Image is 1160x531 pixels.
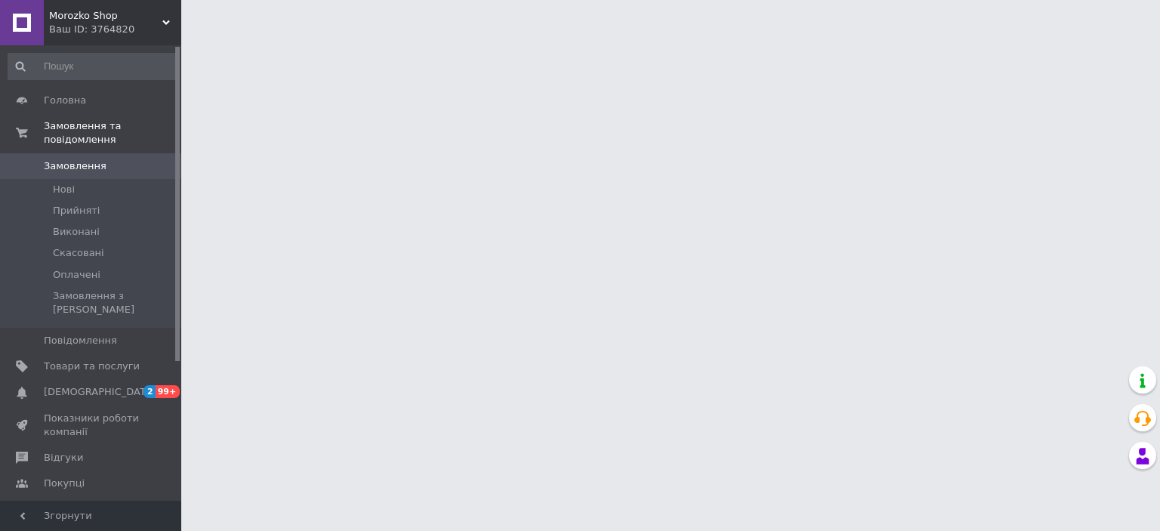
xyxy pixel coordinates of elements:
[53,246,104,260] span: Скасовані
[49,9,162,23] span: Morozko Shop
[53,225,100,239] span: Виконані
[44,119,181,147] span: Замовлення та повідомлення
[49,23,181,36] div: Ваш ID: 3764820
[143,385,156,398] span: 2
[53,289,177,316] span: Замовлення з [PERSON_NAME]
[44,360,140,373] span: Товари та послуги
[44,412,140,439] span: Показники роботи компанії
[8,53,178,80] input: Пошук
[156,385,180,398] span: 99+
[44,477,85,490] span: Покупці
[53,183,75,196] span: Нові
[44,159,106,173] span: Замовлення
[44,451,83,465] span: Відгуки
[53,204,100,218] span: Прийняті
[44,385,156,399] span: [DEMOGRAPHIC_DATA]
[44,94,86,107] span: Головна
[44,334,117,347] span: Повідомлення
[53,268,100,282] span: Оплачені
